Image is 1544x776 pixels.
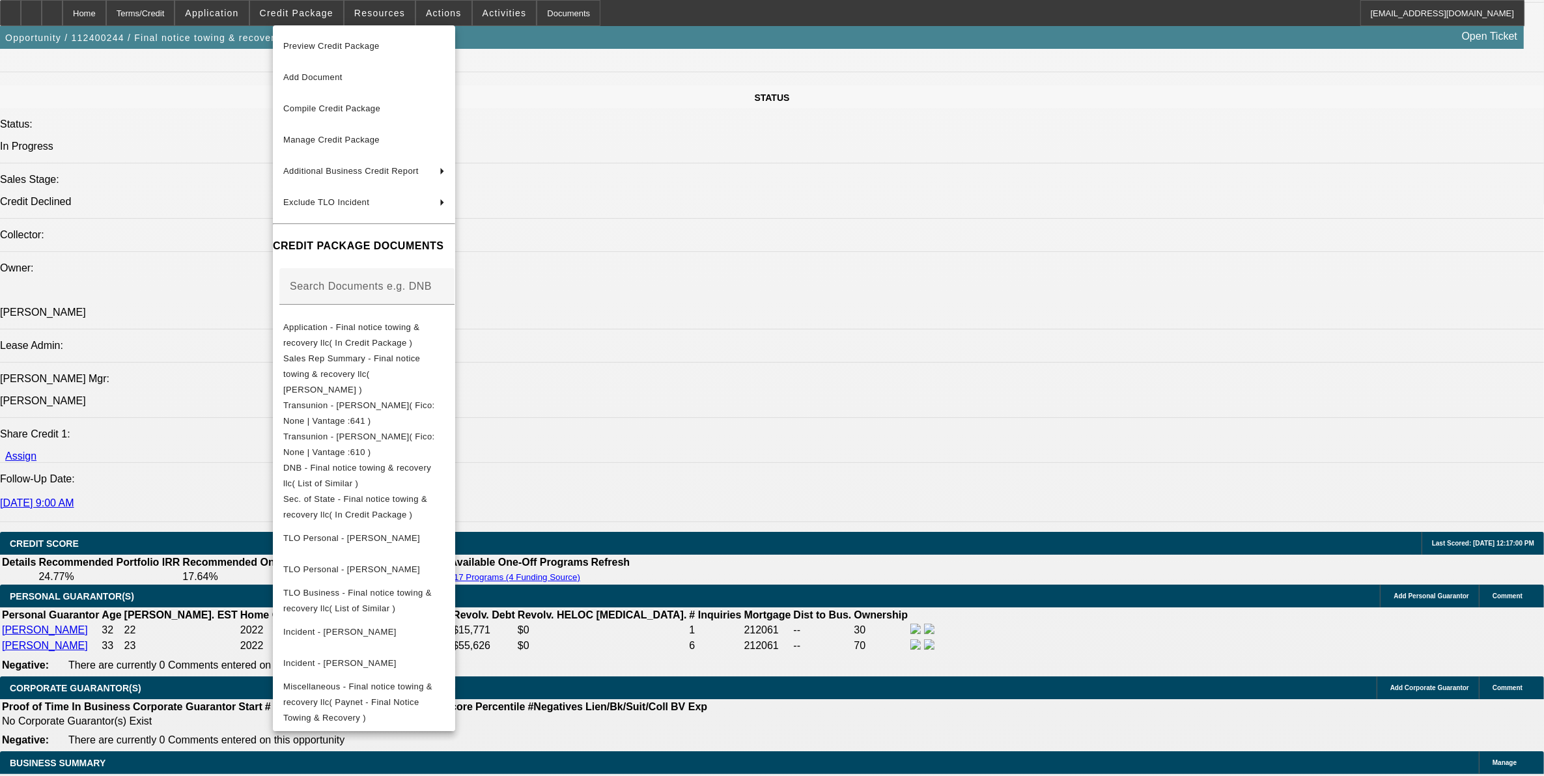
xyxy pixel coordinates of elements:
button: TLO Business - Final notice towing & recovery llc( List of Similar ) [273,585,455,616]
span: Additional Business Credit Report [283,166,419,176]
span: Transunion - [PERSON_NAME]( Fico: None | Vantage :641 ) [283,400,435,425]
mat-label: Search Documents e.g. DNB [290,280,432,291]
span: Incident - [PERSON_NAME] [283,626,397,636]
button: DNB - Final notice towing & recovery llc( List of Similar ) [273,460,455,491]
button: Application - Final notice towing & recovery llc( In Credit Package ) [273,319,455,350]
button: Transunion - Rini, James( Fico: None | Vantage :610 ) [273,428,455,460]
button: TLO Personal - Rini, James [273,553,455,585]
button: Sec. of State - Final notice towing & recovery llc( In Credit Package ) [273,491,455,522]
span: Manage Credit Package [283,135,380,145]
span: Sec. of State - Final notice towing & recovery llc( In Credit Package ) [283,493,427,519]
button: Transunion - Rupert, McKayla( Fico: None | Vantage :641 ) [273,397,455,428]
span: Exclude TLO Incident [283,197,369,207]
span: Application - Final notice towing & recovery llc( In Credit Package ) [283,322,419,347]
h4: CREDIT PACKAGE DOCUMENTS [273,238,455,254]
span: Transunion - [PERSON_NAME]( Fico: None | Vantage :610 ) [283,431,435,456]
button: TLO Personal - Rupert, McKayla [273,522,455,553]
button: Sales Rep Summary - Final notice towing & recovery llc( Workman, Taylor ) [273,350,455,397]
span: Compile Credit Package [283,104,380,113]
span: TLO Business - Final notice towing & recovery llc( List of Similar ) [283,587,432,613]
span: TLO Personal - [PERSON_NAME] [283,533,420,542]
span: Sales Rep Summary - Final notice towing & recovery llc( [PERSON_NAME] ) [283,353,420,394]
span: TLO Personal - [PERSON_NAME] [283,564,420,574]
button: Incident - Rupert, McKayla [273,616,455,647]
span: Add Document [283,72,343,82]
span: Miscellaneous - Final notice towing & recovery llc( Paynet - Final Notice Towing & Recovery ) [283,681,432,722]
span: Incident - [PERSON_NAME] [283,658,397,667]
button: Incident - Rini, James [273,647,455,678]
span: DNB - Final notice towing & recovery llc( List of Similar ) [283,462,431,488]
button: Miscellaneous - Final notice towing & recovery llc( Paynet - Final Notice Towing & Recovery ) [273,678,455,725]
span: Preview Credit Package [283,41,380,51]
